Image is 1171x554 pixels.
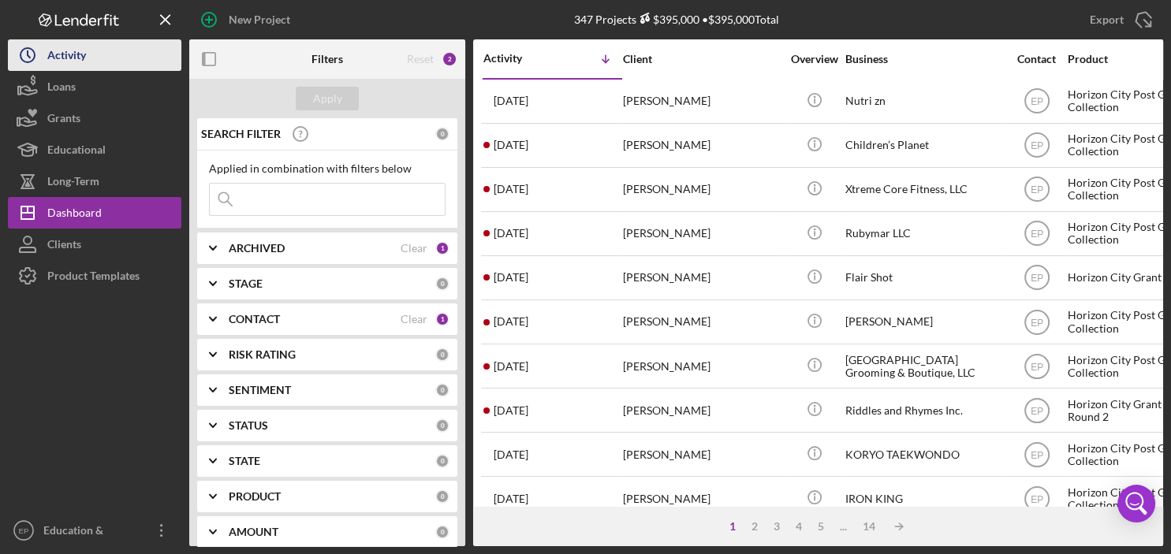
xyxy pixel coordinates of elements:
[8,39,181,71] button: Activity
[623,301,781,343] div: [PERSON_NAME]
[845,53,1003,65] div: Business
[832,520,855,533] div: ...
[483,52,553,65] div: Activity
[229,419,268,432] b: STATUS
[201,128,281,140] b: SEARCH FILTER
[435,277,449,291] div: 0
[47,197,102,232] div: Dashboard
[722,520,744,533] div: 1
[623,433,781,475] div: [PERSON_NAME]
[435,418,449,433] div: 0
[810,520,832,533] div: 5
[1074,4,1163,35] button: Export
[1030,317,1042,328] text: EP
[8,165,181,197] button: Long-Term
[47,102,80,138] div: Grants
[8,102,181,134] button: Grants
[47,229,81,264] div: Clients
[845,213,1003,255] div: Rubymar LLC
[435,454,449,468] div: 0
[47,165,99,201] div: Long-Term
[494,360,528,373] time: 2024-02-28 22:02
[407,53,434,65] div: Reset
[8,134,181,165] button: Educational
[435,489,449,504] div: 0
[8,229,181,260] button: Clients
[845,433,1003,475] div: KORYO TAEKWONDO
[8,71,181,102] button: Loans
[855,520,883,533] div: 14
[494,404,528,417] time: 2024-02-12 01:05
[623,53,781,65] div: Client
[1030,405,1042,416] text: EP
[494,448,528,461] time: 2023-12-21 20:48
[1030,273,1042,284] text: EP
[785,53,844,65] div: Overview
[1030,493,1042,504] text: EP
[229,242,285,255] b: ARCHIVED
[1007,53,1066,65] div: Contact
[788,520,810,533] div: 4
[623,478,781,519] div: [PERSON_NAME]
[47,71,76,106] div: Loans
[636,13,699,26] div: $395,000
[1030,96,1042,107] text: EP
[845,257,1003,299] div: Flair Shot
[435,312,449,326] div: 1
[401,313,427,325] div: Clear
[229,277,263,290] b: STAGE
[1030,184,1042,195] text: EP
[1030,449,1042,460] text: EP
[623,389,781,431] div: [PERSON_NAME]
[189,4,306,35] button: New Project
[8,197,181,229] button: Dashboard
[401,242,427,255] div: Clear
[435,383,449,397] div: 0
[494,271,528,284] time: 2024-03-18 23:07
[8,515,181,546] button: EPEducation & Training Team PeopleFund
[845,169,1003,210] div: Xtreme Core Fitness, LLC
[435,525,449,539] div: 0
[19,526,29,535] text: EP
[494,227,528,240] time: 2024-03-22 11:46
[494,183,528,195] time: 2024-04-03 14:59
[623,345,781,387] div: [PERSON_NAME]
[209,162,446,175] div: Applied in combination with filters below
[229,4,290,35] div: New Project
[229,348,296,361] b: RISK RATING
[744,520,766,533] div: 2
[229,455,260,467] b: STATE
[1030,140,1042,151] text: EP
[623,80,781,122] div: [PERSON_NAME]
[8,260,181,292] button: Product Templates
[229,490,281,503] b: PRODUCT
[1117,485,1155,522] div: Open Intercom Messenger
[845,389,1003,431] div: Riddles and Rhymes Inc.
[311,53,343,65] b: Filters
[1090,4,1124,35] div: Export
[435,127,449,141] div: 0
[494,315,528,328] time: 2024-03-16 20:59
[1030,361,1042,372] text: EP
[313,87,342,110] div: Apply
[435,241,449,255] div: 1
[623,257,781,299] div: [PERSON_NAME]
[1030,229,1042,240] text: EP
[229,384,291,396] b: SENTIMENT
[435,348,449,362] div: 0
[623,213,781,255] div: [PERSON_NAME]
[845,80,1003,122] div: Nutri zn
[574,13,779,26] div: 347 Projects • $395,000 Total
[47,134,106,169] div: Educational
[845,301,1003,343] div: [PERSON_NAME]
[47,39,86,75] div: Activity
[229,526,278,538] b: AMOUNT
